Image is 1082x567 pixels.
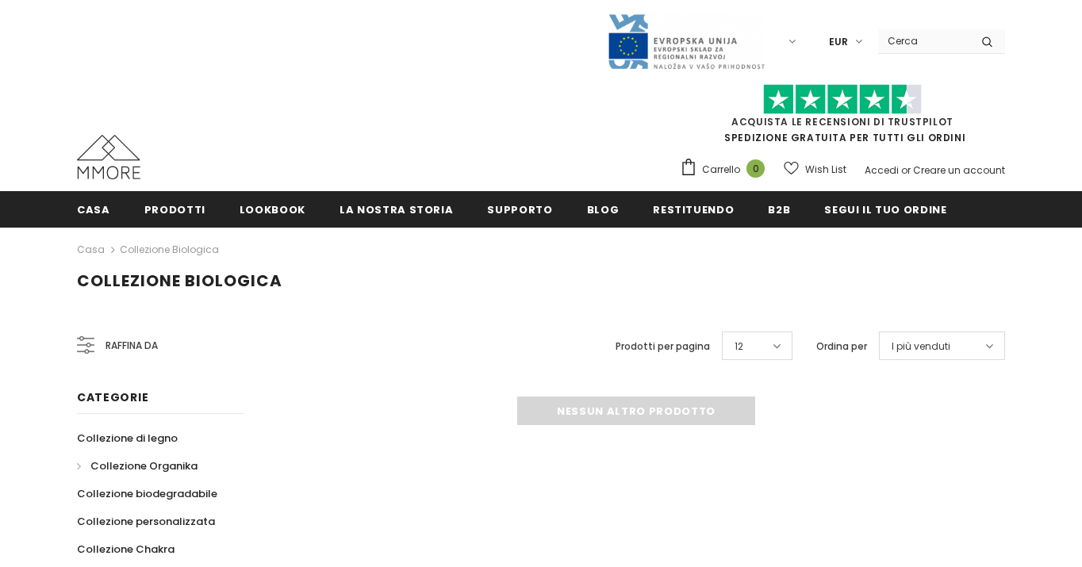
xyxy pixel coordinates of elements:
a: Collezione Organika [77,452,198,480]
span: supporto [487,202,552,217]
a: Creare un account [913,163,1005,177]
span: La nostra storia [340,202,453,217]
a: Javni Razpis [607,34,765,48]
a: Acquista le recensioni di TrustPilot [731,115,953,128]
span: Raffina da [106,337,158,354]
span: Categorie [77,389,148,405]
a: Accedi [865,163,899,177]
span: SPEDIZIONE GRATUITA PER TUTTI GLI ORDINI [680,91,1005,144]
a: Collezione biodegradabile [77,480,217,508]
span: B2B [768,202,790,217]
span: Collezione di legno [77,431,178,446]
img: Fidati di Pilot Stars [763,84,922,115]
span: Lookbook [240,202,305,217]
span: Segui il tuo ordine [824,202,946,217]
a: Restituendo [653,191,734,227]
span: Prodotti [144,202,205,217]
span: Collezione biologica [77,270,282,292]
span: Collezione Organika [90,458,198,473]
span: Collezione personalizzata [77,514,215,529]
a: Casa [77,240,105,259]
img: Javni Razpis [607,13,765,71]
a: Collezione di legno [77,424,178,452]
label: Prodotti per pagina [616,339,710,354]
a: Blog [587,191,620,227]
span: Restituendo [653,202,734,217]
a: Collezione personalizzata [77,508,215,535]
a: Casa [77,191,110,227]
span: Wish List [805,162,846,178]
span: Collezione biodegradabile [77,486,217,501]
a: La nostra storia [340,191,453,227]
a: B2B [768,191,790,227]
a: Segui il tuo ordine [824,191,946,227]
span: Casa [77,202,110,217]
span: or [901,163,911,177]
a: Wish List [784,155,846,183]
input: Search Site [878,29,969,52]
span: 0 [746,159,765,178]
a: Carrello 0 [680,158,773,182]
img: Casi MMORE [77,135,140,179]
a: Collezione Chakra [77,535,175,563]
span: I più venduti [892,339,950,354]
span: Collezione Chakra [77,542,175,557]
span: Blog [587,202,620,217]
label: Ordina per [816,339,867,354]
a: supporto [487,191,552,227]
a: Prodotti [144,191,205,227]
span: 12 [735,339,743,354]
a: Collezione biologica [120,243,219,256]
span: Carrello [702,162,740,178]
a: Lookbook [240,191,305,227]
span: EUR [829,34,848,50]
